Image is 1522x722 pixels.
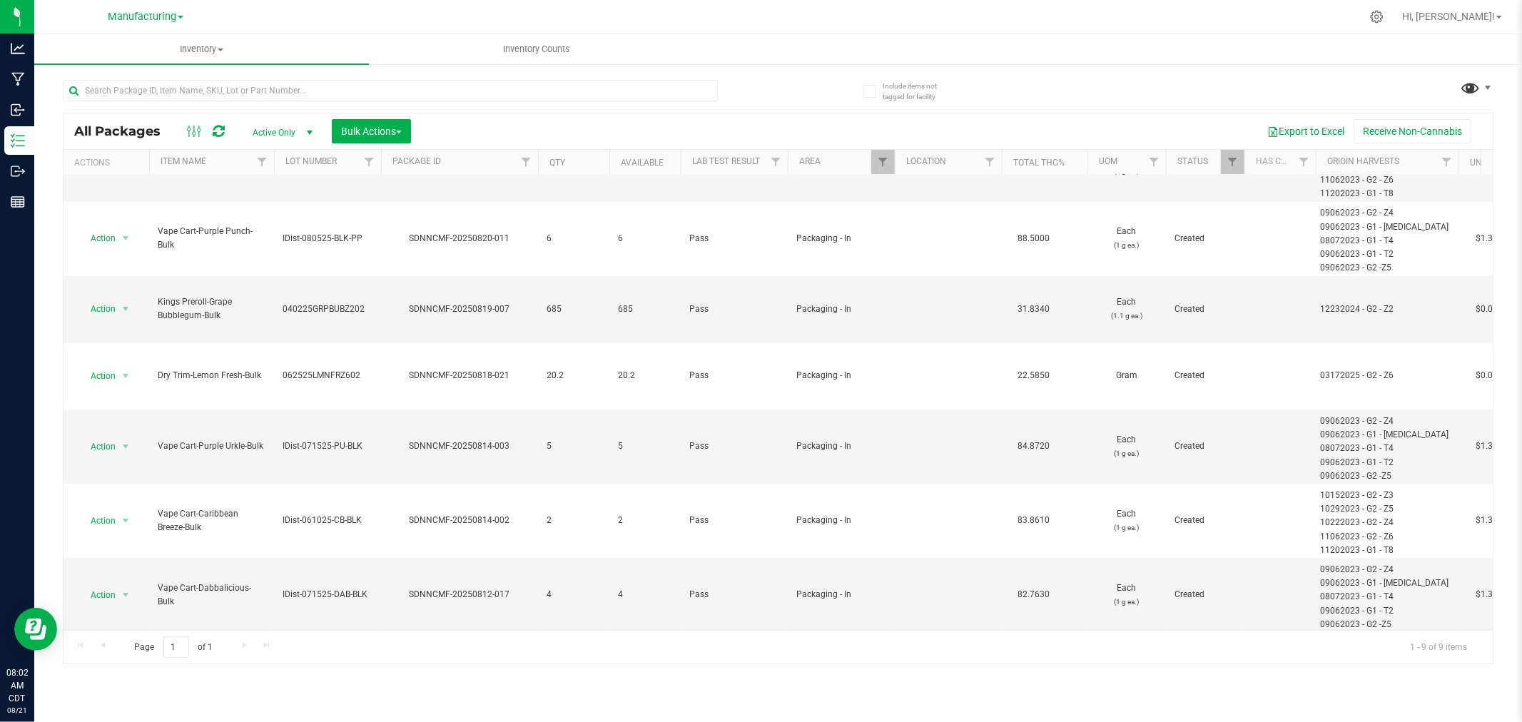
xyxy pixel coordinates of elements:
inline-svg: Manufacturing [11,72,25,86]
span: 31.8340 [1010,299,1057,320]
div: 10222023 - G2 - Z4 [1321,516,1454,529]
a: Filter [1435,150,1458,174]
a: Inventory [34,34,369,64]
input: 1 [163,636,189,659]
span: 5 [618,439,672,453]
a: Filter [978,150,1002,174]
span: select [117,511,135,531]
p: (1 g ea.) [1096,521,1157,534]
span: 1 - 9 of 9 items [1399,636,1478,658]
a: Origin Harvests [1327,156,1399,166]
span: Packaging - In [796,439,886,453]
span: Created [1175,439,1236,453]
span: Vape Cart-Purple Urkle-Bulk [158,439,265,453]
span: 20.2 [618,369,672,382]
span: Created [1175,232,1236,245]
div: 12232024 - G2 - Z2 [1321,302,1454,316]
span: Inventory [34,43,369,56]
span: IDist-071525-DAB-BLK [283,588,372,601]
span: Pass [689,302,779,316]
a: Area [799,156,821,166]
div: 11202023 - G1 - T8 [1321,187,1454,200]
p: 08/21 [6,705,28,716]
a: Filter [871,150,895,174]
a: Filter [1142,150,1166,174]
a: Total THC% [1013,158,1065,168]
p: (1 g ea.) [1096,447,1157,460]
a: Filter [250,150,274,174]
div: SDNNCMF-20250814-002 [379,514,540,527]
span: Action [78,511,116,531]
div: 03172025 - G2 - Z6 [1321,369,1454,382]
div: 08072023 - G1 - T4 [1321,442,1454,455]
div: 09062023 - G1 - T2 [1321,248,1454,261]
span: Each [1096,295,1157,322]
span: Vape Cart-Caribbean Breeze-Bulk [158,507,265,534]
span: 22.5850 [1010,365,1057,386]
span: Vape Cart-Dabbalicious-Bulk [158,581,265,609]
input: Search Package ID, Item Name, SKU, Lot or Part Number... [63,80,718,101]
a: Status [1177,156,1208,166]
div: 11062023 - G2 - Z6 [1321,173,1454,187]
div: 09062023 - G1 - T2 [1321,604,1454,618]
span: Created [1175,369,1236,382]
a: Available [621,158,664,168]
span: 84.8720 [1010,436,1057,457]
div: 09062023 - G2 -Z5 [1321,618,1454,631]
div: 10292023 - G2 - Z5 [1321,502,1454,516]
a: Lot Number [285,156,337,166]
span: Dry Trim-Lemon Fresh-Bulk [158,369,265,382]
inline-svg: Reports [11,195,25,209]
span: Pass [689,369,779,382]
span: Pass [689,232,779,245]
span: Packaging - In [796,514,886,527]
a: Filter [514,150,538,174]
th: Has COA [1244,150,1316,175]
span: Action [78,585,116,605]
span: 2 [547,514,601,527]
div: 10152023 - G2 - Z3 [1321,489,1454,502]
div: 11062023 - G2 - Z6 [1321,530,1454,544]
span: IDist-061025-CB-BLK [283,514,372,527]
inline-svg: Inventory [11,133,25,148]
span: Bulk Actions [341,126,402,137]
span: 040225GRPBUBZ202 [283,302,372,316]
p: 08:02 AM CDT [6,666,28,705]
span: Action [78,299,116,319]
p: (1 g ea.) [1096,595,1157,609]
div: SDNNCMF-20250812-017 [379,588,540,601]
a: Filter [1221,150,1244,174]
span: Packaging - In [796,369,886,382]
p: (1.1 g ea.) [1096,309,1157,322]
a: Location [906,156,946,166]
span: 82.7630 [1010,584,1057,605]
div: 11202023 - G1 - T8 [1321,544,1454,557]
div: SDNNCMF-20250820-011 [379,232,540,245]
div: 09062023 - G1 - T2 [1321,456,1454,469]
span: Each [1096,581,1157,609]
div: 09062023 - G2 -Z5 [1321,469,1454,483]
inline-svg: Outbound [11,164,25,178]
span: Include items not tagged for facility [883,81,954,102]
span: Kings Preroll-Grape Bubblegum-Bulk [158,295,265,322]
div: SDNNCMF-20250814-003 [379,439,540,453]
a: Filter [1292,150,1316,174]
span: All Packages [74,123,175,139]
span: select [117,299,135,319]
p: (1 g ea.) [1096,238,1157,252]
div: 09062023 - G2 - Z4 [1321,206,1454,220]
span: 6 [618,232,672,245]
span: Vape Cart-Purple Punch-Bulk [158,225,265,252]
div: 09062023 - G1 - [MEDICAL_DATA] [1321,576,1454,590]
span: select [117,585,135,605]
span: 685 [547,302,601,316]
span: 88.5000 [1010,228,1057,249]
a: Inventory Counts [369,34,704,64]
span: select [117,228,135,248]
div: 08072023 - G1 - T4 [1321,590,1454,604]
a: UOM [1099,156,1117,166]
span: 5 [547,439,601,453]
span: Gram [1096,369,1157,382]
span: 83.8610 [1010,510,1057,531]
div: 09062023 - G1 - [MEDICAL_DATA] [1321,428,1454,442]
